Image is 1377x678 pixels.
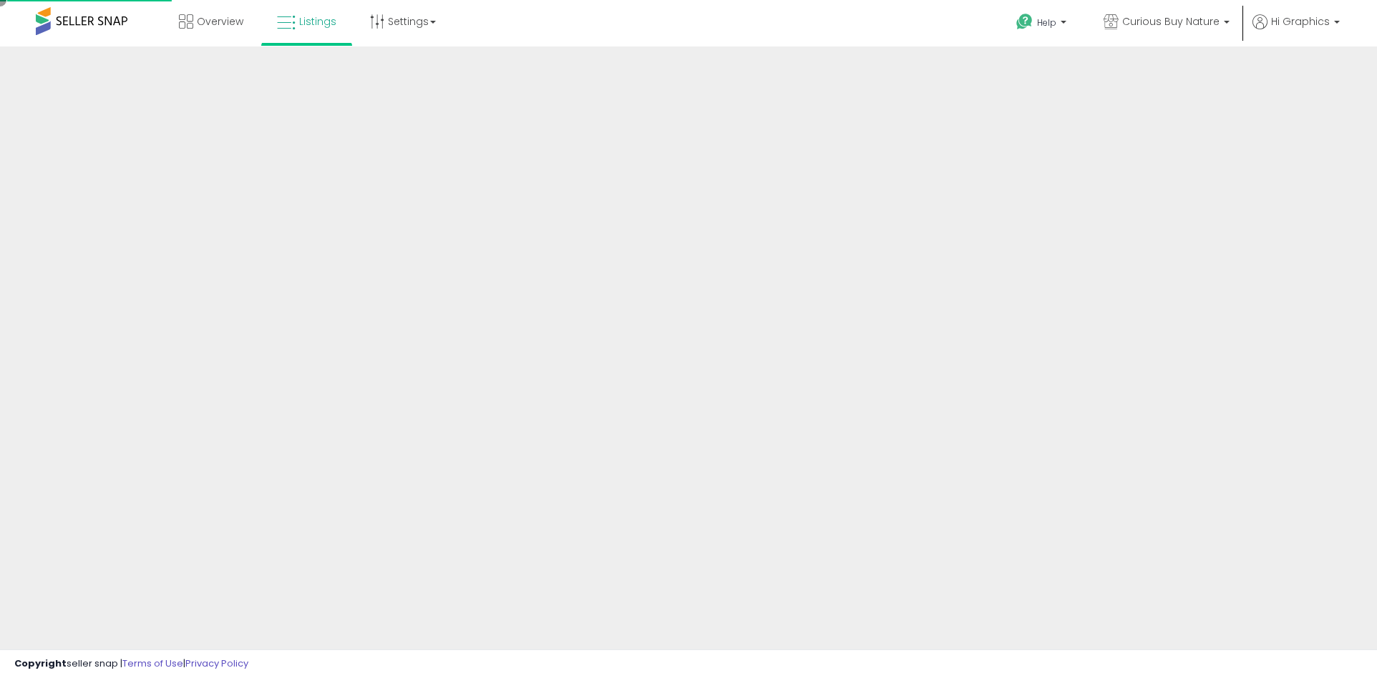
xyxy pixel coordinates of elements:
[299,14,336,29] span: Listings
[1037,16,1056,29] span: Help
[1271,14,1330,29] span: Hi Graphics
[197,14,243,29] span: Overview
[1016,13,1033,31] i: Get Help
[1122,14,1220,29] span: Curious Buy Nature
[1252,14,1340,46] a: Hi Graphics
[1005,2,1081,46] a: Help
